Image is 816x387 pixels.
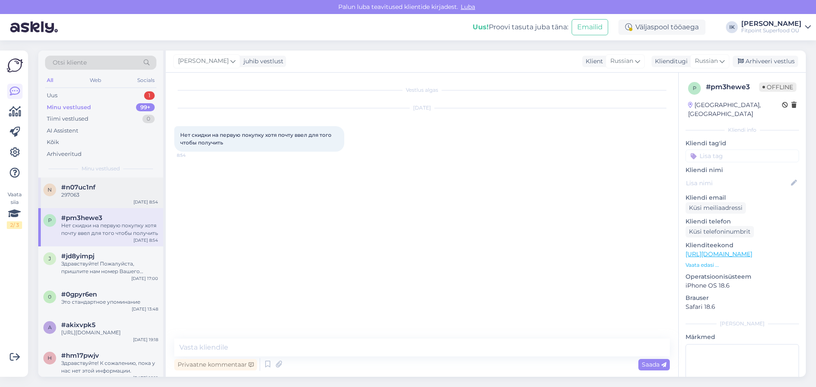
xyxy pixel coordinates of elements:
p: Märkmed [686,333,799,342]
span: [PERSON_NAME] [178,56,229,66]
span: Saada [642,361,666,368]
div: Klient [582,57,603,66]
div: Tiimi vestlused [47,115,88,123]
div: juhib vestlust [240,57,283,66]
span: p [48,217,52,223]
span: #n07uc1nf [61,184,96,191]
div: Küsi telefoninumbrit [686,226,754,237]
div: [PERSON_NAME] [741,20,802,27]
span: Minu vestlused [82,165,120,172]
div: Это стандартное упоминание [61,298,158,306]
div: [DATE] 8:54 [133,199,158,205]
div: Kõik [47,138,59,147]
div: Arhiveeritud [47,150,82,158]
div: [GEOGRAPHIC_DATA], [GEOGRAPHIC_DATA] [688,101,782,119]
div: Нет скидки на первую покупку хотя почту ввел для того чтобы получить [61,222,158,237]
span: Luba [458,3,478,11]
div: Privaatne kommentaar [174,359,257,370]
p: Vaata edasi ... [686,261,799,269]
div: Здравствуйте! К сожалению, пока у нас нет этой информации. [61,359,158,375]
a: [PERSON_NAME]Fitpoint Superfood OÜ [741,20,811,34]
span: h [48,355,52,361]
a: [URL][DOMAIN_NAME] [686,250,752,258]
div: 1 [144,91,155,100]
img: Askly Logo [7,57,23,73]
div: AI Assistent [47,127,78,135]
div: [DATE] 19:18 [133,336,158,343]
div: All [45,75,55,86]
div: [DATE] 17:00 [131,275,158,282]
span: a [48,324,52,331]
div: 2 / 3 [7,221,22,229]
span: Otsi kliente [53,58,87,67]
p: Brauser [686,294,799,302]
div: Klienditugi [652,57,688,66]
div: [DATE] 8:54 [133,237,158,243]
div: Vestlus algas [174,86,670,94]
b: Uus! [473,23,489,31]
div: Minu vestlused [47,103,91,112]
span: Russian [610,56,633,66]
span: #akixvpk5 [61,321,96,329]
span: Russian [695,56,718,66]
div: IK [726,21,738,33]
div: Fitpoint Superfood OÜ [741,27,802,34]
span: 8:54 [177,152,209,158]
div: 99+ [136,103,155,112]
p: Safari 18.6 [686,302,799,311]
span: p [693,85,697,91]
p: Kliendi nimi [686,166,799,175]
div: [DATE] 16:19 [133,375,158,381]
button: Emailid [572,19,608,35]
p: Kliendi telefon [686,217,799,226]
div: [URL][DOMAIN_NAME] [61,329,158,336]
div: [DATE] 13:48 [132,306,158,312]
span: Нет скидки на первую покупку хотя почту ввел для того чтобы получить [180,132,333,146]
p: Kliendi email [686,193,799,202]
div: Здравствуйте! Пожалуйста, пришлите нам номер Вашего заказа, чтобы мы могли его проверить. Если Вы... [61,260,158,275]
div: [DATE] [174,104,670,112]
div: Proovi tasuta juba täna: [473,22,568,32]
p: iPhone OS 18.6 [686,281,799,290]
div: Vaata siia [7,191,22,229]
p: Klienditeekond [686,241,799,250]
span: #hm17pwjv [61,352,99,359]
div: Arhiveeri vestlus [733,56,798,67]
p: Kliendi tag'id [686,139,799,148]
span: 0 [48,294,51,300]
div: # pm3hewe3 [706,82,759,92]
p: Operatsioonisüsteem [686,272,799,281]
div: Kliendi info [686,126,799,134]
span: Offline [759,82,796,92]
div: 0 [142,115,155,123]
div: 297063 [61,191,158,199]
div: Väljaspool tööaega [618,20,705,35]
input: Lisa tag [686,150,799,162]
div: [PERSON_NAME] [686,320,799,328]
span: #pm3hewe3 [61,214,102,222]
span: n [48,186,52,193]
div: Web [88,75,103,86]
span: #0gpyr6en [61,291,97,298]
span: j [48,255,51,262]
span: #jd8yimpj [61,252,94,260]
div: Küsi meiliaadressi [686,202,746,214]
div: Uus [47,91,57,100]
input: Lisa nimi [686,178,789,188]
div: Socials [136,75,156,86]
